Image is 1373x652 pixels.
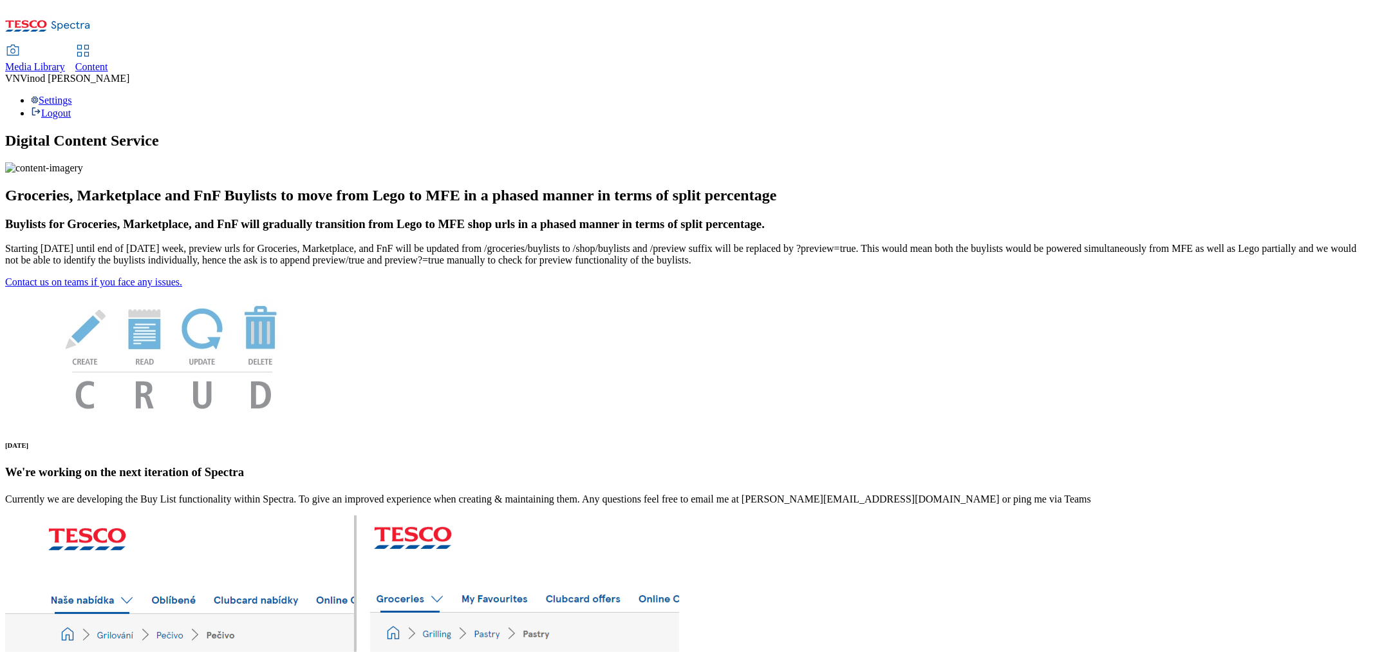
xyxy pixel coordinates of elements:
[5,73,20,84] span: VN
[5,243,1368,266] p: Starting [DATE] until end of [DATE] week, preview urls for Groceries, Marketplace, and FnF will b...
[75,61,108,72] span: Content
[5,465,1368,479] h3: We're working on the next iteration of Spectra
[5,494,1368,505] p: Currently we are developing the Buy List functionality within Spectra. To give an improved experi...
[5,162,83,174] img: content-imagery
[31,95,72,106] a: Settings
[31,108,71,119] a: Logout
[5,132,1368,149] h1: Digital Content Service
[5,288,340,423] img: News Image
[5,61,65,72] span: Media Library
[5,441,1368,449] h6: [DATE]
[75,46,108,73] a: Content
[5,276,182,287] a: Contact us on teams if you face any issues.
[5,187,1368,204] h2: Groceries, Marketplace and FnF Buylists to move from Lego to MFE in a phased manner in terms of s...
[5,46,65,73] a: Media Library
[20,73,129,84] span: Vinod [PERSON_NAME]
[5,217,1368,231] h3: Buylists for Groceries, Marketplace, and FnF will gradually transition from Lego to MFE shop urls...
